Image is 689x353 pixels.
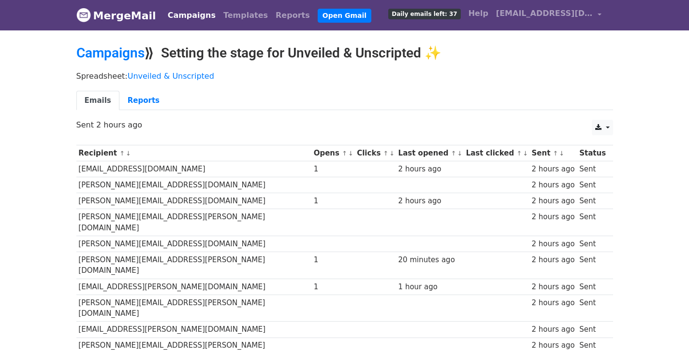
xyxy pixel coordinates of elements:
[220,6,272,25] a: Templates
[531,324,574,335] div: 2 hours ago
[76,45,145,61] a: Campaigns
[76,8,91,22] img: MergeMail logo
[311,145,355,161] th: Opens
[577,252,608,279] td: Sent
[492,4,605,27] a: [EMAIL_ADDRESS][DOMAIN_NAME]
[577,295,608,322] td: Sent
[531,212,574,223] div: 2 hours ago
[76,161,311,177] td: [EMAIL_ADDRESS][DOMAIN_NAME]
[531,164,574,175] div: 2 hours ago
[577,177,608,193] td: Sent
[76,177,311,193] td: [PERSON_NAME][EMAIL_ADDRESS][DOMAIN_NAME]
[457,150,462,157] a: ↓
[516,150,522,157] a: ↑
[464,145,529,161] th: Last clicked
[314,254,352,266] div: 1
[128,71,214,81] a: Unveiled & Unscripted
[531,340,574,351] div: 2 hours ago
[396,145,464,161] th: Last opened
[76,252,311,279] td: [PERSON_NAME][EMAIL_ADDRESS][PERSON_NAME][DOMAIN_NAME]
[529,145,577,161] th: Sent
[76,279,311,295] td: [EMAIL_ADDRESS][PERSON_NAME][DOMAIN_NAME]
[76,45,613,61] h2: ⟫ Setting the stage for Unveiled & Unscripted ✨
[318,9,371,23] a: Open Gmail
[76,322,311,338] td: [EMAIL_ADDRESS][PERSON_NAME][DOMAIN_NAME]
[577,161,608,177] td: Sent
[577,236,608,252] td: Sent
[388,9,460,19] span: Daily emails left: 37
[523,150,528,157] a: ↓
[531,196,574,207] div: 2 hours ago
[76,295,311,322] td: [PERSON_NAME][EMAIL_ADDRESS][PERSON_NAME][DOMAIN_NAME]
[119,150,125,157] a: ↑
[272,6,314,25] a: Reports
[559,150,564,157] a: ↓
[314,164,352,175] div: 1
[384,4,464,23] a: Daily emails left: 37
[76,145,311,161] th: Recipient
[531,282,574,293] div: 2 hours ago
[76,71,613,81] p: Spreadsheet:
[354,145,396,161] th: Clicks
[76,91,119,111] a: Emails
[531,180,574,191] div: 2 hours ago
[126,150,131,157] a: ↓
[164,6,220,25] a: Campaigns
[398,282,461,293] div: 1 hour ago
[398,164,461,175] div: 2 hours ago
[451,150,456,157] a: ↑
[577,322,608,338] td: Sent
[577,145,608,161] th: Status
[76,193,311,209] td: [PERSON_NAME][EMAIL_ADDRESS][DOMAIN_NAME]
[342,150,347,157] a: ↑
[76,5,156,26] a: MergeMail
[496,8,593,19] span: [EMAIL_ADDRESS][DOMAIN_NAME]
[314,196,352,207] div: 1
[531,239,574,250] div: 2 hours ago
[383,150,389,157] a: ↑
[577,193,608,209] td: Sent
[76,120,613,130] p: Sent 2 hours ago
[531,297,574,309] div: 2 hours ago
[577,279,608,295] td: Sent
[553,150,558,157] a: ↑
[348,150,353,157] a: ↓
[398,254,461,266] div: 20 minutes ago
[398,196,461,207] div: 2 hours ago
[76,236,311,252] td: [PERSON_NAME][EMAIL_ADDRESS][DOMAIN_NAME]
[314,282,352,293] div: 1
[76,209,311,236] td: [PERSON_NAME][EMAIL_ADDRESS][PERSON_NAME][DOMAIN_NAME]
[465,4,492,23] a: Help
[389,150,395,157] a: ↓
[119,91,168,111] a: Reports
[531,254,574,266] div: 2 hours ago
[577,209,608,236] td: Sent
